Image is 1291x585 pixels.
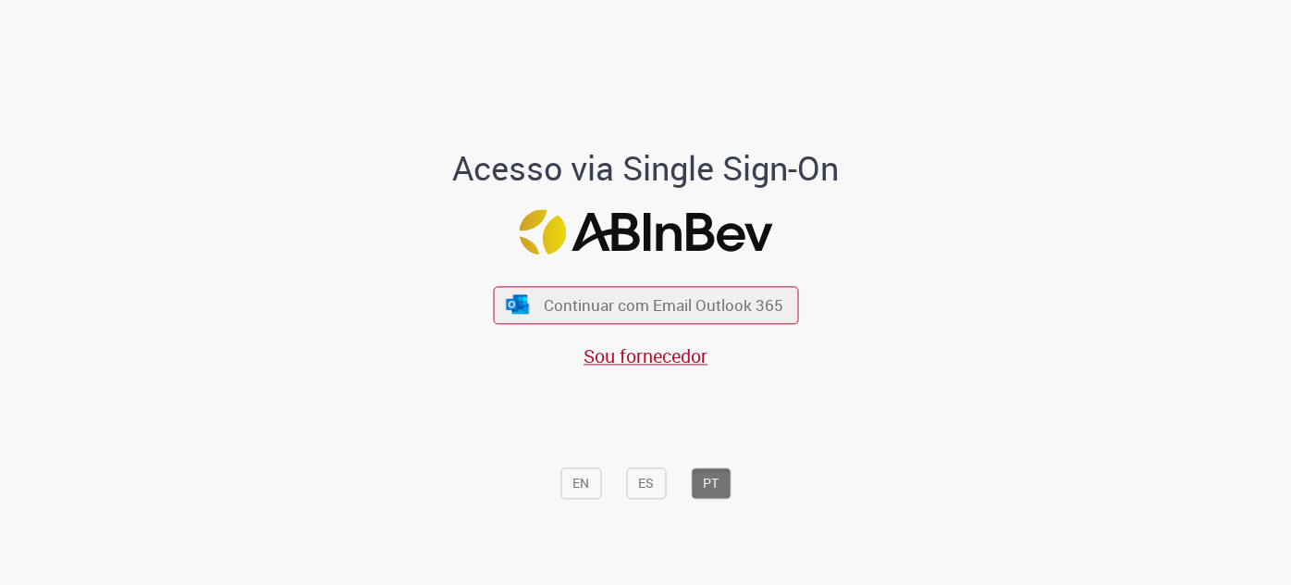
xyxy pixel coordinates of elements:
button: ícone Azure/Microsoft 360 Continuar com Email Outlook 365 [493,286,798,324]
span: Continuar com Email Outlook 365 [544,294,783,316]
img: ícone Azure/Microsoft 360 [505,294,531,314]
img: Logo ABInBev [519,209,772,255]
button: PT [691,467,731,499]
h1: Acesso via Single Sign-On [389,151,903,188]
a: Sou fornecedor [584,343,707,368]
button: EN [560,467,601,499]
button: ES [626,467,666,499]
